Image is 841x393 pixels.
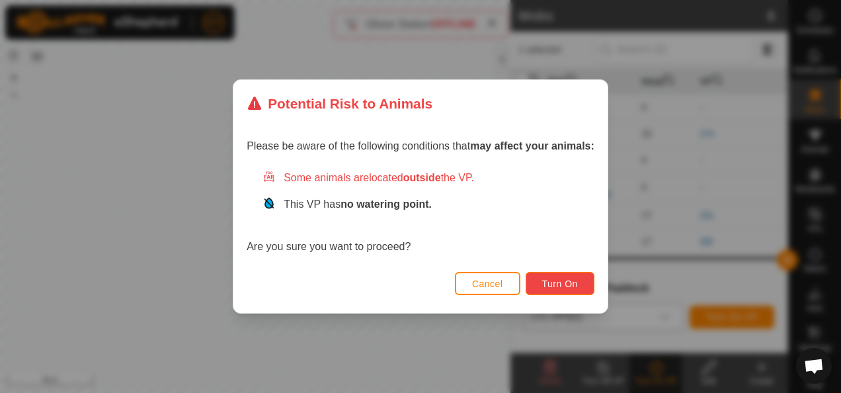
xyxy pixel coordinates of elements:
div: Potential Risk to Animals [247,93,432,114]
span: Please be aware of the following conditions that [247,140,594,152]
span: Turn On [542,279,578,289]
div: Some animals are [262,170,594,186]
span: located the VP. [369,172,474,183]
span: This VP has [284,198,432,210]
button: Turn On [526,272,594,295]
strong: outside [403,172,441,183]
strong: may affect your animals: [470,140,594,152]
button: Cancel [455,272,520,295]
div: Are you sure you want to proceed? [247,170,594,255]
strong: no watering point. [340,198,432,210]
div: Open chat [796,348,832,384]
span: Cancel [472,279,503,289]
